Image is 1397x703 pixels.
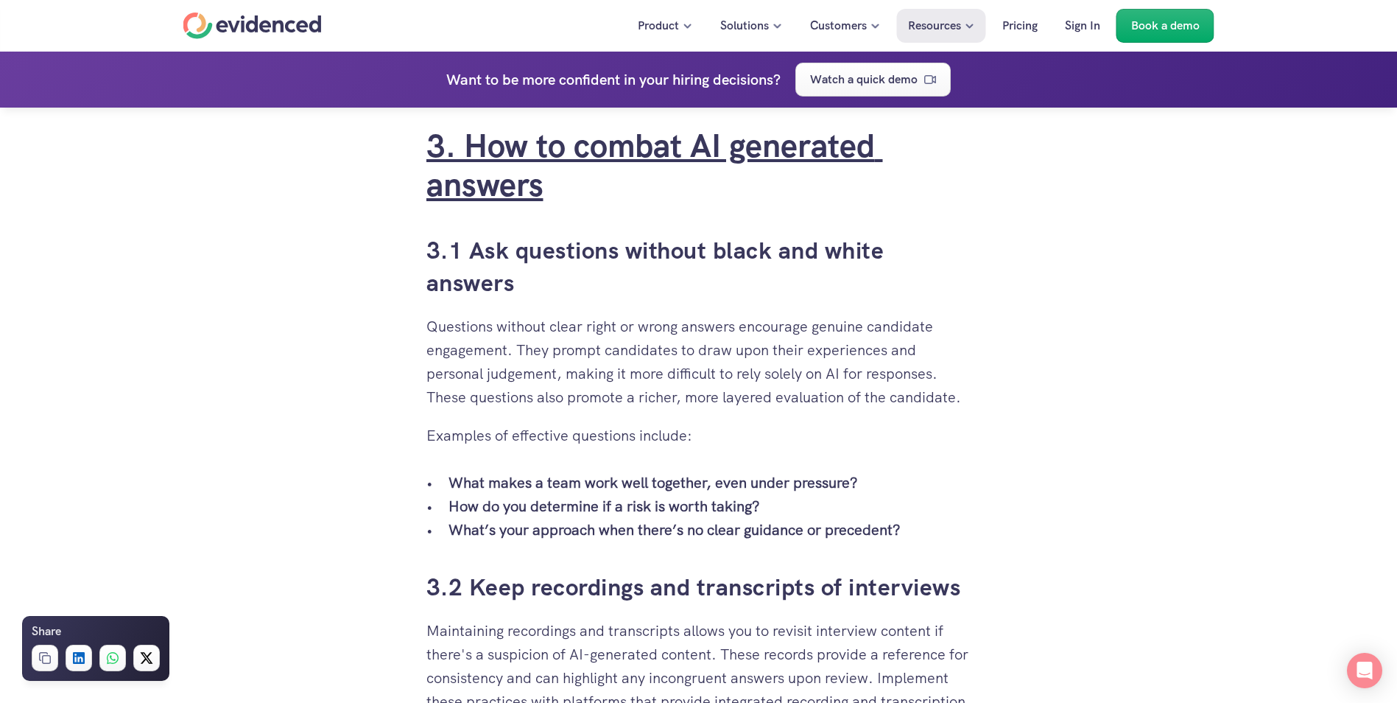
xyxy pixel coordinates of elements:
[426,424,971,447] p: Examples of effective questions include:
[426,125,883,206] a: 3. How to combat AI generated answers
[1002,16,1038,35] p: Pricing
[448,473,858,492] strong: What makes a team work well together, even under pressure?
[448,497,760,516] strong: How do you determine if a risk is worth taking?
[810,70,918,89] p: Watch a quick demo
[426,315,971,409] p: Questions without clear right or wrong answers encourage genuine candidate engagement. They promp...
[426,572,961,603] a: 3.2 Keep recordings and transcripts of interviews
[908,16,961,35] p: Resources
[183,13,322,39] a: Home
[991,9,1049,43] a: Pricing
[426,235,890,299] a: 3.1 Ask questions without black and white answers
[1116,9,1214,43] a: Book a demo
[795,63,951,97] a: Watch a quick demo
[32,622,61,641] h6: Share
[638,16,679,35] p: Product
[448,520,901,539] strong: What’s your approach when there’s no clear guidance or precedent?
[1065,16,1100,35] p: Sign In
[1347,653,1382,688] div: Open Intercom Messenger
[720,16,769,35] p: Solutions
[810,16,867,35] p: Customers
[1131,16,1200,35] p: Book a demo
[446,68,781,91] h4: Want to be more confident in your hiring decisions?
[1054,9,1111,43] a: Sign In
